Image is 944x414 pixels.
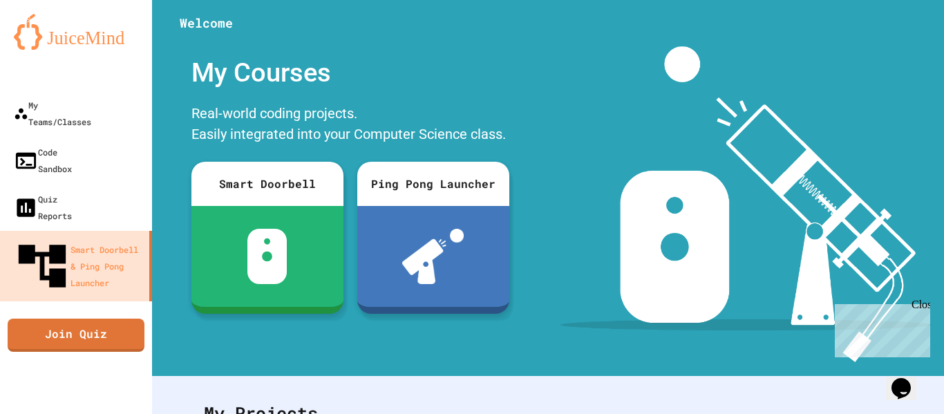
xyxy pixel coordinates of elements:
img: sdb-white.svg [247,229,287,284]
a: Join Quiz [8,319,144,352]
img: banner-image-my-projects.png [560,46,931,362]
div: My Teams/Classes [14,97,91,130]
div: Chat with us now!Close [6,6,95,88]
div: Code Sandbox [14,144,72,177]
img: logo-orange.svg [14,14,138,50]
iframe: chat widget [886,359,930,400]
img: ppl-with-ball.png [402,229,464,284]
div: Ping Pong Launcher [357,162,509,206]
div: Real-world coding projects. Easily integrated into your Computer Science class. [185,100,516,151]
div: Smart Doorbell [191,162,343,206]
div: Quiz Reports [14,191,72,224]
iframe: chat widget [829,299,930,357]
div: Smart Doorbell & Ping Pong Launcher [14,238,144,294]
div: My Courses [185,46,516,100]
